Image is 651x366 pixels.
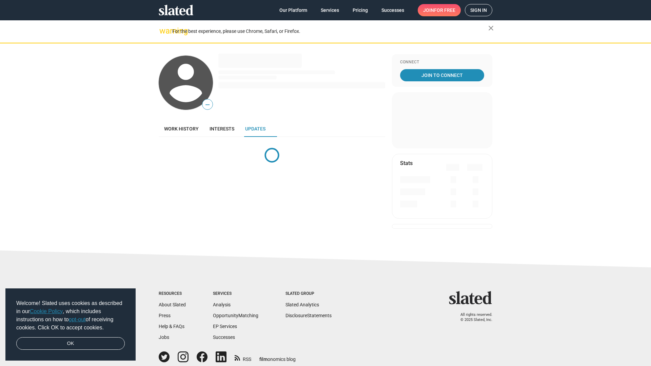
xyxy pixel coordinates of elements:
a: Our Platform [274,4,313,16]
a: Cookie Policy [30,308,63,314]
a: Services [315,4,344,16]
span: Services [321,4,339,16]
p: All rights reserved. © 2025 Slated, Inc. [453,312,492,322]
span: Sign in [470,4,487,16]
mat-icon: warning [159,27,167,35]
a: Work history [159,121,204,137]
a: OpportunityMatching [213,313,258,318]
div: Connect [400,60,484,65]
div: Slated Group [285,291,332,297]
span: for free [434,4,455,16]
a: dismiss cookie message [16,337,125,350]
a: Slated Analytics [285,302,319,307]
span: Pricing [353,4,368,16]
a: filmonomics blog [259,351,296,363]
a: Join To Connect [400,69,484,81]
div: cookieconsent [5,288,136,361]
div: Services [213,291,258,297]
a: Jobs [159,334,169,340]
span: Work history [164,126,199,131]
a: Sign in [465,4,492,16]
a: RSS [235,352,251,363]
a: DisclosureStatements [285,313,332,318]
mat-icon: close [487,24,495,32]
span: Successes [381,4,404,16]
a: Press [159,313,171,318]
a: Pricing [347,4,373,16]
span: Join To Connect [401,69,483,81]
a: Successes [213,334,235,340]
a: EP Services [213,324,237,329]
div: Resources [159,291,186,297]
span: Updates [245,126,265,131]
a: Successes [376,4,410,16]
a: About Slated [159,302,186,307]
span: Welcome! Slated uses cookies as described in our , which includes instructions on how to of recei... [16,299,125,332]
a: Help & FAQs [159,324,184,329]
span: Interests [210,126,234,131]
div: For the best experience, please use Chrome, Safari, or Firefox. [172,27,488,36]
mat-card-title: Stats [400,160,413,167]
a: Analysis [213,302,231,307]
span: film [259,357,268,362]
a: Joinfor free [418,4,461,16]
span: — [202,100,213,109]
a: opt-out [69,317,86,322]
span: Join [423,4,455,16]
a: Updates [240,121,271,137]
span: Our Platform [279,4,307,16]
a: Interests [204,121,240,137]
